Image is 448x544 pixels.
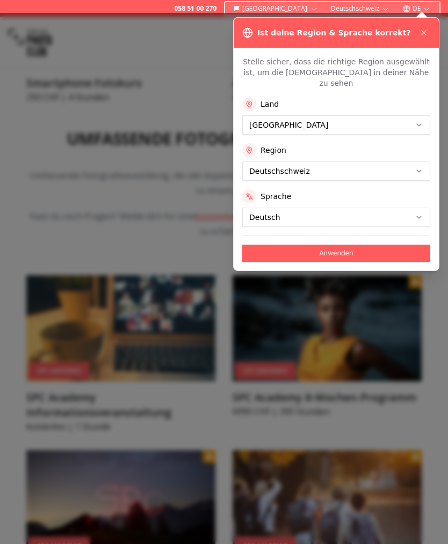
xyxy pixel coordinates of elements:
[261,191,291,202] label: Sprache
[242,245,430,262] button: Anwenden
[242,56,430,89] p: Stelle sicher, dass die richtige Region ausgewählt ist, um die [DEMOGRAPHIC_DATA] in deiner Nähe ...
[261,99,279,109] label: Land
[398,2,435,15] button: DE
[257,27,410,38] h3: Ist deine Region & Sprache korrekt?
[411,508,437,533] iframe: Intercom live chat
[174,4,216,13] a: 058 51 00 270
[327,2,394,15] button: Deutschschweiz
[229,2,322,15] button: [GEOGRAPHIC_DATA]
[261,145,286,156] label: Region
